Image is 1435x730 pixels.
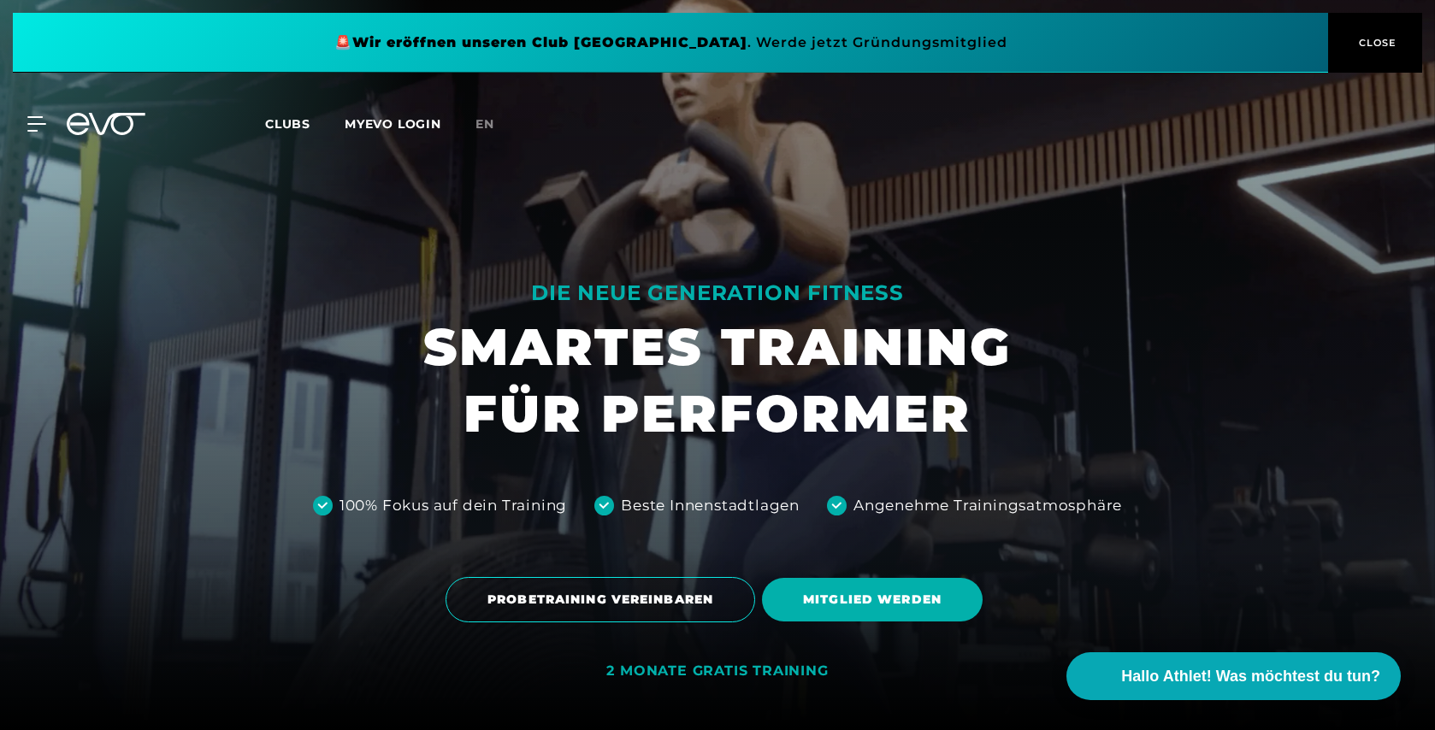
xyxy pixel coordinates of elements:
a: PROBETRAINING VEREINBAREN [446,564,762,635]
a: en [475,115,515,134]
div: 100% Fokus auf dein Training [340,495,567,517]
div: Beste Innenstadtlagen [621,495,800,517]
span: MITGLIED WERDEN [803,591,942,609]
a: MYEVO LOGIN [345,116,441,132]
a: MITGLIED WERDEN [762,565,989,634]
span: Clubs [265,116,310,132]
div: DIE NEUE GENERATION FITNESS [423,280,1012,307]
div: 2 MONATE GRATIS TRAINING [606,662,828,680]
a: Clubs [265,115,345,132]
h1: SMARTES TRAINING FÜR PERFORMER [423,314,1012,447]
button: CLOSE [1328,13,1422,73]
span: Hallo Athlet! Was möchtest du tun? [1121,665,1380,688]
span: PROBETRAINING VEREINBAREN [487,591,713,609]
span: CLOSE [1355,35,1397,50]
span: en [475,116,494,132]
button: Hallo Athlet! Was möchtest du tun? [1066,652,1401,700]
div: Angenehme Trainingsatmosphäre [853,495,1122,517]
